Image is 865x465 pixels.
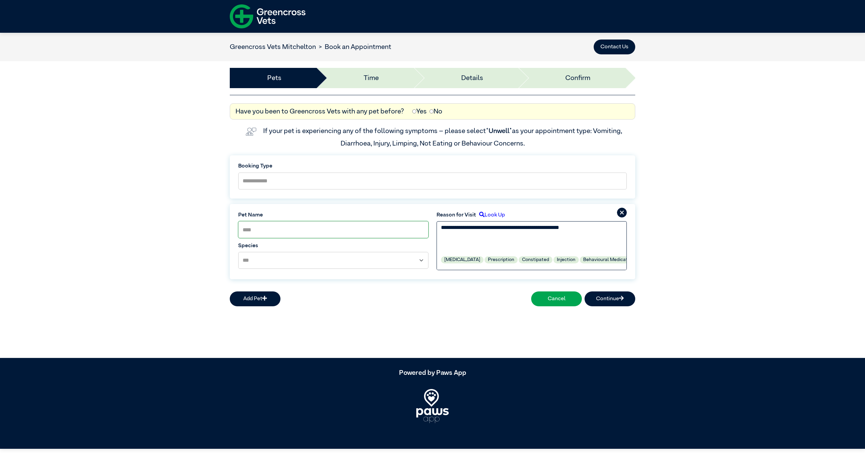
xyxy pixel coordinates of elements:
[485,256,518,263] label: Prescription
[437,211,476,219] label: Reason for Visit
[267,73,281,83] a: Pets
[553,256,579,263] label: Injection
[230,291,280,306] button: Add Pet
[238,211,428,219] label: Pet Name
[519,256,552,263] label: Constipated
[476,211,505,219] label: Look Up
[585,291,635,306] button: Continue
[236,106,404,117] label: Have you been to Greencross Vets with any pet before?
[230,369,635,377] h5: Powered by Paws App
[580,256,654,263] label: Behavioural Medication Review
[531,291,582,306] button: Cancel
[429,109,434,113] input: No
[230,44,316,50] a: Greencross Vets Mitchelton
[412,106,427,117] label: Yes
[230,2,305,31] img: f-logo
[230,42,391,52] nav: breadcrumb
[238,242,428,250] label: Species
[316,42,391,52] li: Book an Appointment
[416,389,449,423] img: PawsApp
[486,128,512,134] span: “Unwell”
[243,125,259,138] img: vet
[412,109,416,113] input: Yes
[429,106,442,117] label: No
[441,256,484,263] label: [MEDICAL_DATA]
[263,128,623,147] label: If your pet is experiencing any of the following symptoms – please select as your appointment typ...
[238,162,627,170] label: Booking Type
[594,40,635,54] button: Contact Us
